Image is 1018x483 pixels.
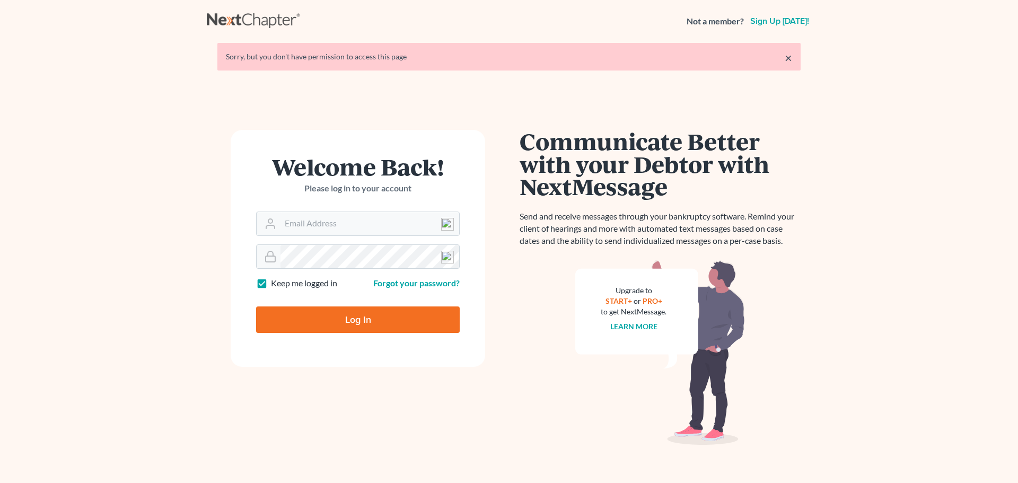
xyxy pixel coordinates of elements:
a: Forgot your password? [373,278,460,288]
p: Send and receive messages through your bankruptcy software. Remind your client of hearings and mo... [520,210,801,247]
input: Log In [256,306,460,333]
a: Learn more [610,322,657,331]
a: START+ [605,296,632,305]
h1: Communicate Better with your Debtor with NextMessage [520,130,801,198]
h1: Welcome Back! [256,155,460,178]
a: × [785,51,792,64]
div: Upgrade to [601,285,666,296]
div: Sorry, but you don't have permission to access this page [226,51,792,62]
label: Keep me logged in [271,277,337,289]
strong: Not a member? [687,15,744,28]
span: or [634,296,641,305]
a: Sign up [DATE]! [748,17,811,25]
img: npw-badge-icon-locked.svg [441,251,454,264]
input: Email Address [280,212,459,235]
img: npw-badge-icon-locked.svg [441,218,454,231]
img: nextmessage_bg-59042aed3d76b12b5cd301f8e5b87938c9018125f34e5fa2b7a6b67550977c72.svg [575,260,745,445]
a: PRO+ [643,296,662,305]
div: to get NextMessage. [601,306,666,317]
p: Please log in to your account [256,182,460,195]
